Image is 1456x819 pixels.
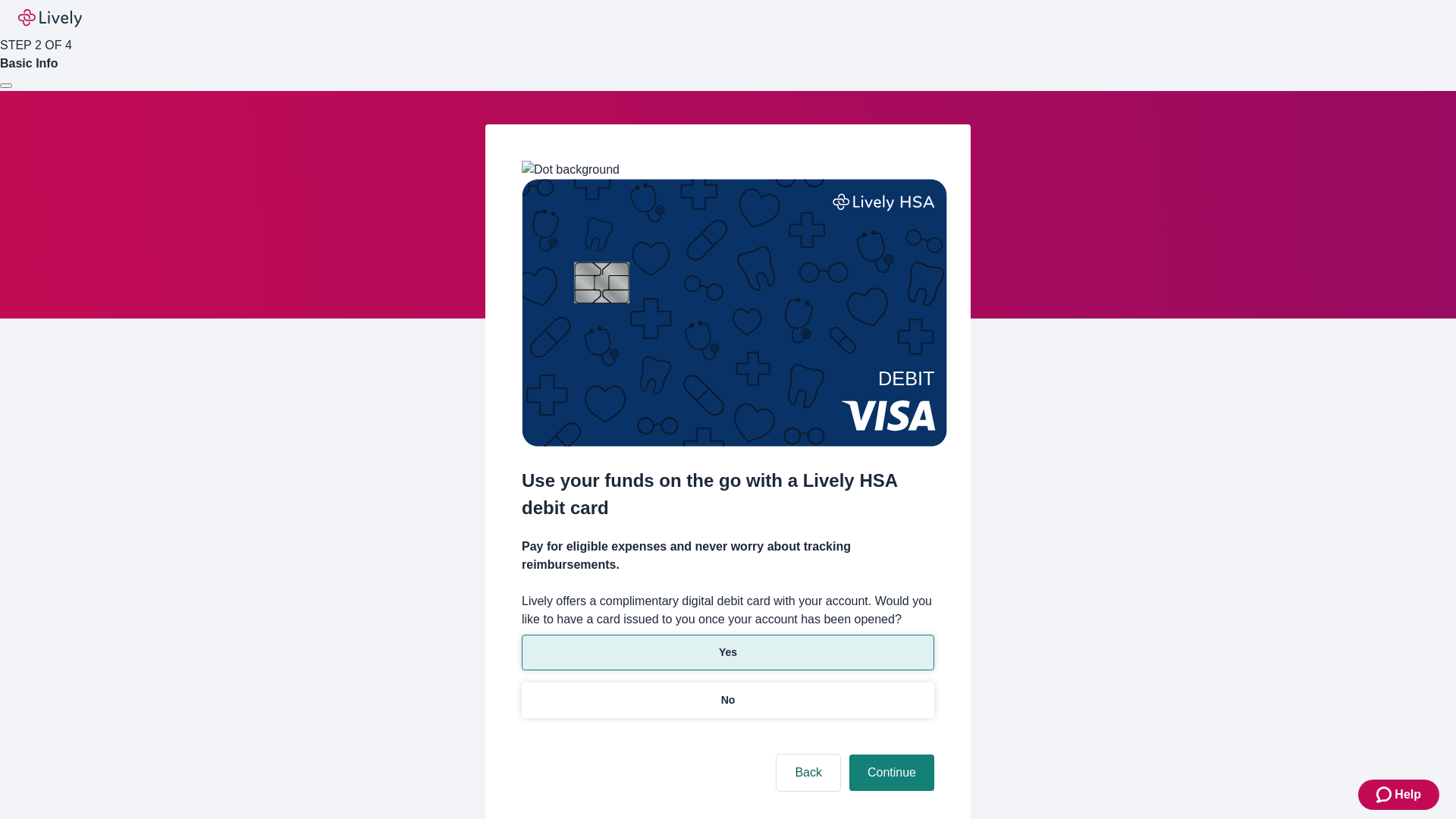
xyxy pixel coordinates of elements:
[522,161,620,179] img: Dot background
[522,682,934,718] button: No
[719,645,737,661] p: Yes
[1395,786,1421,804] span: Help
[522,592,934,629] label: Lively offers a complimentary digital debit card with your account. Would you like to have a card...
[777,755,840,791] button: Back
[1358,780,1439,810] button: Zendesk support iconHelp
[522,538,934,574] h4: Pay for eligible expenses and never worry about tracking reimbursements.
[721,692,736,708] p: No
[18,9,82,27] img: Lively
[522,467,934,522] h2: Use your funds on the go with a Lively HSA debit card
[1376,786,1395,804] svg: Zendesk support icon
[522,635,934,670] button: Yes
[849,755,934,791] button: Continue
[522,179,947,447] img: Debit card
